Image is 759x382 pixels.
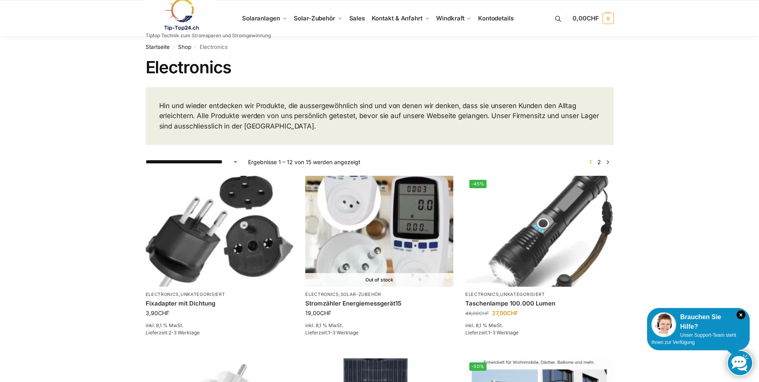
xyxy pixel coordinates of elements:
[305,292,339,297] a: Electronics
[178,44,191,50] a: Shop
[479,310,489,316] span: CHF
[146,292,294,298] p: ,
[651,332,736,345] span: Unser Support-Team steht Ihnen zur Verfügung
[191,44,200,50] span: /
[146,57,614,77] h1: Electronics
[159,101,600,132] p: Hin und wieder entdecken wir Produkte, die aussergewöhnlich sind und von denen wir denken, dass s...
[368,0,433,36] a: Kontakt & Anfahrt
[605,158,611,166] a: →
[170,44,178,50] span: /
[465,310,489,316] bdi: 49,00
[478,14,514,22] span: Kontodetails
[146,310,169,316] bdi: 3,90
[595,159,603,165] a: Seite 2
[465,322,613,329] p: inkl. 8,1 % MwSt.
[146,300,294,308] a: Fixadapter mit Dichtung
[290,0,346,36] a: Solar-Zubehör
[587,14,599,22] span: CHF
[305,322,453,329] p: inkl. 8,1 % MwSt.
[320,310,331,316] span: CHF
[294,14,335,22] span: Solar-Zubehör
[587,159,594,165] span: Seite 1
[349,14,365,22] span: Sales
[168,330,200,336] span: 2-3 Werktage
[475,0,517,36] a: Kontodetails
[465,300,613,308] a: Taschenlampe 100.000 Lumen
[305,176,453,287] img: Stromzähler Schweizer Stecker-2
[146,176,294,287] img: Fixadapter mit Dichtung
[488,330,519,336] span: 1-3 Werktage
[305,292,453,298] p: ,
[328,330,358,336] span: 1-3 Werktage
[433,0,475,36] a: Windkraft
[158,310,169,316] span: CHF
[146,322,294,329] p: inkl. 8,1 % MwSt.
[651,312,676,337] img: Customer service
[146,158,238,166] select: Shop-Reihenfolge
[146,33,271,38] p: Tiptop Technik zum Stromsparen und Stromgewinnung
[248,158,360,166] p: Ergebnisse 1 – 12 von 15 werden angezeigt
[242,14,280,22] span: Solaranlagen
[305,176,453,287] a: Out of stockStromzähler Schweizer Stecker-2
[305,330,358,336] span: Lieferzeit:
[146,330,200,336] span: Lieferzeit:
[436,14,464,22] span: Windkraft
[465,292,499,297] a: Electronics
[305,310,331,316] bdi: 19,00
[585,158,613,166] nav: Produkt-Seitennummerierung
[507,310,518,316] span: CHF
[180,292,225,297] a: Unkategorisiert
[372,14,423,22] span: Kontakt & Anfahrt
[737,310,745,319] i: Schließen
[346,0,368,36] a: Sales
[465,176,613,287] img: Extrem Starke Taschenlampe
[146,44,170,50] a: Startseite
[603,13,614,24] span: 0
[500,292,545,297] a: Unkategorisiert
[146,36,614,57] nav: Breadcrumb
[465,292,613,298] p: ,
[305,300,453,308] a: Stromzähler Energiemessgerät15
[465,330,519,336] span: Lieferzeit:
[340,292,381,297] a: Solar-Zubehör
[651,312,745,332] div: Brauchen Sie Hilfe?
[573,14,599,22] span: 0,00
[465,176,613,287] a: -45%Extrem Starke Taschenlampe
[492,310,518,316] bdi: 27,00
[146,292,179,297] a: Electronics
[573,6,613,30] a: 0,00CHF 0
